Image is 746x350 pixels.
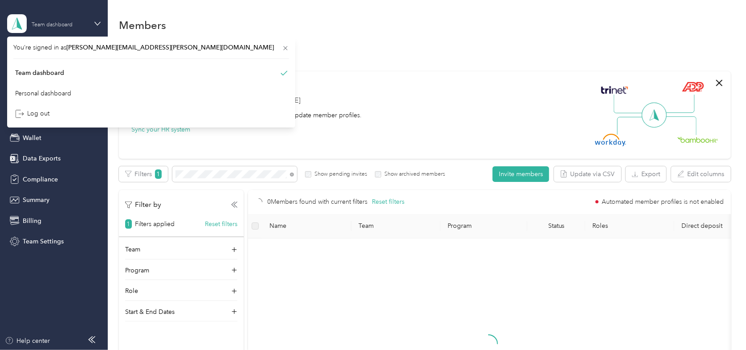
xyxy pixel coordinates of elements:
p: Filters applied [135,219,175,229]
button: Reset filters [372,197,404,207]
div: Team dashboard [15,68,64,78]
span: Billing [23,216,41,226]
span: Team Settings [23,237,64,246]
div: Log out [15,109,49,118]
button: Export [626,166,666,182]
span: Automated member profiles is not enabled [602,199,724,205]
div: Personal dashboard [15,89,71,98]
span: Name [269,222,344,230]
button: Filters1 [119,166,168,182]
p: 0 Members found with current filters [267,197,367,207]
img: Line Right Up [664,95,695,113]
span: Compliance [23,175,58,184]
span: 1 [125,219,132,229]
span: You’re signed in as [13,43,289,52]
iframe: Everlance-gr Chat Button Frame [696,300,746,350]
th: Name [262,214,351,239]
button: Reset filters [205,219,237,229]
span: Wallet [23,133,41,143]
th: Roles [585,214,674,239]
th: Status [527,214,585,239]
span: 1 [155,169,162,179]
img: ADP [682,82,704,92]
p: Start & End Dates [125,307,175,317]
img: Trinet [599,84,630,96]
button: Help center [5,336,50,346]
img: Line Right Down [665,116,697,136]
button: Sync your HR system [131,125,190,134]
button: Invite members [493,166,549,182]
span: Data Exports [23,154,61,163]
span: [PERSON_NAME][EMAIL_ADDRESS][PERSON_NAME][DOMAIN_NAME] [66,44,274,51]
img: Workday [595,134,626,146]
h1: Members [119,21,166,30]
p: Filter by [125,199,161,210]
p: Role [125,286,138,296]
label: Show archived members [381,170,445,178]
th: Team [351,214,440,239]
img: Line Left Down [617,116,648,135]
label: Show pending invites [311,170,367,178]
img: BambooHR [677,136,718,143]
th: Program [440,214,527,239]
div: Team dashboard [32,22,73,28]
span: Summary [23,195,49,205]
img: Line Left Up [614,95,645,114]
p: Program [125,266,149,275]
button: Update via CSV [554,166,621,182]
p: Team [125,245,140,254]
button: Edit columns [671,166,731,182]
